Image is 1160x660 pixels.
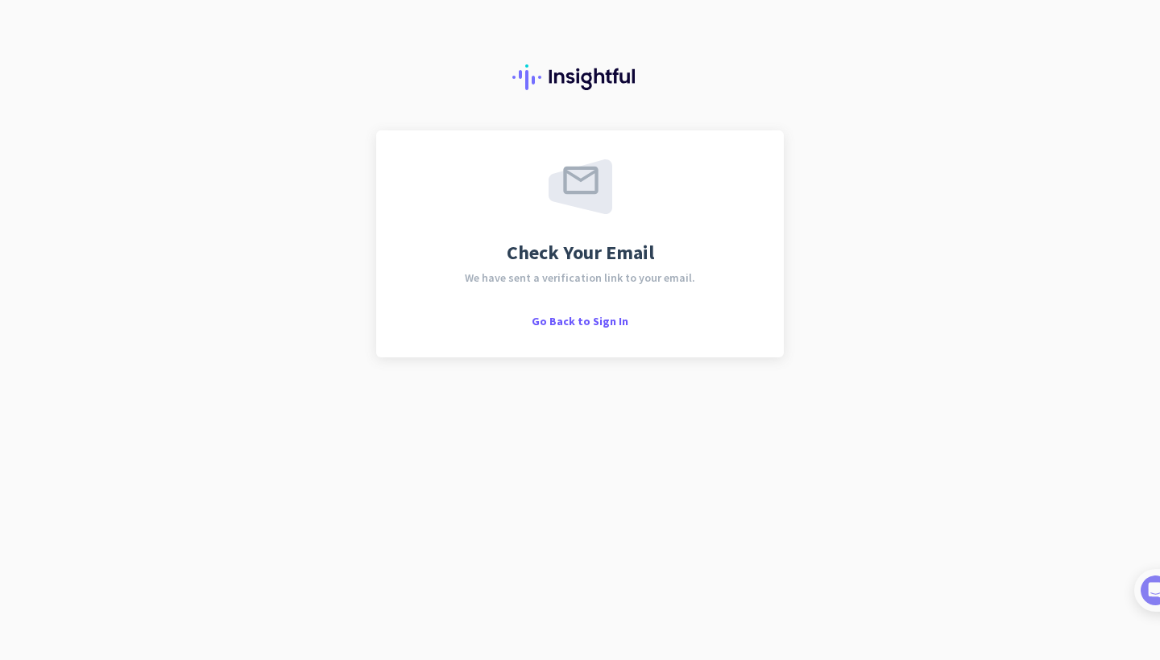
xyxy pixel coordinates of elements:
span: We have sent a verification link to your email. [465,272,695,283]
img: Insightful [512,64,648,90]
span: Go Back to Sign In [532,314,628,328]
img: email-sent [549,159,612,214]
span: Check Your Email [507,243,654,262]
